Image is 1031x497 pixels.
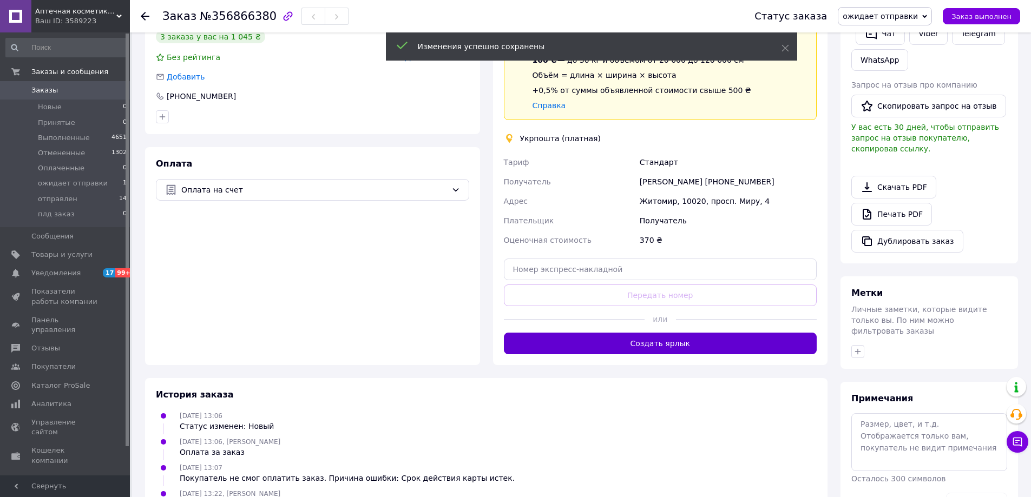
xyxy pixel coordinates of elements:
a: WhatsApp [851,49,908,71]
div: Статус заказа [754,11,827,22]
span: Кошелек компании [31,446,100,465]
span: Отмененные [38,148,85,158]
span: Панель управления [31,315,100,335]
div: Вернуться назад [141,11,149,22]
div: 370 ₴ [638,230,819,250]
span: Покупатели [31,362,76,372]
span: 14 [119,194,127,204]
span: №356866380 [200,10,277,23]
span: [DATE] 13:06 [180,412,222,420]
div: Стандарт [638,153,819,172]
span: или [645,314,676,324]
span: Личные заметки, которые видите только вы. По ним можно фильтровать заказы [851,305,987,335]
span: Тариф [504,158,529,167]
div: [PHONE_NUMBER] [166,91,237,102]
span: Оплата [156,158,192,169]
button: Создать ярлык [504,333,817,354]
a: Telegram [952,22,1005,45]
div: Оплата за заказ [180,447,280,458]
span: Показатели работы компании [31,287,100,306]
span: История заказа [156,389,234,400]
span: Без рейтинга [167,53,220,62]
span: Принятые [38,118,75,128]
span: 0 [123,163,127,173]
button: Заказ выполнен [943,8,1020,24]
span: Адрес [504,197,528,206]
div: +0,5% от суммы объявленной стоимости свыше 500 ₴ [533,85,751,96]
span: Маркет [31,474,59,484]
input: Поиск [5,38,128,57]
span: Отзывы [31,343,60,353]
button: Дублировать заказ [851,230,963,253]
span: плд заказ [38,209,75,219]
a: Скачать PDF [851,176,936,198]
span: Уведомления [31,268,81,278]
span: Заказы [31,85,58,95]
a: Справка [533,101,566,110]
span: Заказы и сообщения [31,67,108,77]
span: 0 [123,209,127,219]
span: [DATE] 13:06, [PERSON_NAME] [180,438,280,446]
span: Заказ [162,10,196,23]
div: Покупатель не смог оплатить заказ. Причина ошибки: Срок действия карты истек. [180,473,515,483]
span: Оплата на счет [181,184,447,196]
span: Оценочная стоимость [504,236,592,244]
a: Печать PDF [851,203,932,226]
button: Чат с покупателем [1007,431,1028,453]
div: Житомир, 10020, просп. Миру, 4 [638,191,819,211]
div: 3 заказа у вас на 1 045 ₴ [156,30,265,43]
span: ожидает отправки [843,12,918,21]
div: Изменения успешно сохранены [418,41,754,52]
span: Товары и услуги [31,250,93,260]
span: Добавить [167,72,205,81]
span: Получатель [504,177,551,186]
div: Укрпошта (платная) [517,133,604,144]
span: [DATE] 13:07 [180,464,222,472]
a: Viber [909,22,947,45]
span: 4651 [111,133,127,143]
span: 1 [123,178,127,188]
span: отправлен [38,194,77,204]
span: Оплаченные [38,163,84,173]
span: Новые [38,102,62,112]
div: Получатель [638,211,819,230]
div: Статус изменен: Новый [180,421,274,432]
button: Чат [856,22,905,45]
span: 0 [123,118,127,128]
span: Сообщения [31,231,74,241]
span: Аналитика [31,399,71,409]
span: Осталось 300 символов [851,474,945,483]
div: Объём = длина × ширина × высота [533,70,751,81]
button: Скопировать запрос на отзыв [851,95,1006,117]
span: 17 [103,268,115,277]
span: У вас есть 30 дней, чтобы отправить запрос на отзыв покупателю, скопировав ссылку. [851,123,999,153]
span: Каталог ProSale [31,381,90,390]
input: Номер экспресс-накладной [504,259,817,280]
div: [PERSON_NAME] [PHONE_NUMBER] [638,172,819,191]
span: Примечания [851,393,913,403]
span: 99+ [115,268,133,277]
span: Плательщик [504,216,554,225]
span: Выполненные [38,133,90,143]
span: ожидает отправки [38,178,108,188]
span: Управление сайтом [31,418,100,437]
span: 100 ₴ [533,56,557,64]
span: Аптечная косметика из Франции [35,6,116,16]
span: 1302 [111,148,127,158]
span: Метки [851,288,883,298]
span: Заказ выполнен [951,12,1012,21]
span: Запрос на отзыв про компанию [851,81,977,89]
div: Ваш ID: 3589223 [35,16,130,26]
span: 0 [123,102,127,112]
